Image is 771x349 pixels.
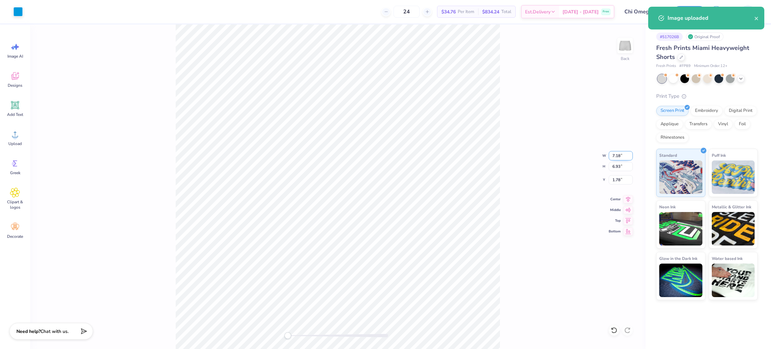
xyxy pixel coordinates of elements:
[621,56,629,62] div: Back
[741,5,755,18] img: Mark Joshua Mullasgo
[712,152,726,159] span: Puff Ink
[668,14,754,22] div: Image uploaded
[441,8,456,15] span: $34.76
[712,203,751,210] span: Metallic & Glitter Ink
[284,332,291,339] div: Accessibility label
[714,119,733,129] div: Vinyl
[609,197,621,202] span: Center
[656,133,689,143] div: Rhinestones
[735,119,750,129] div: Foil
[712,160,755,194] img: Puff Ink
[691,106,722,116] div: Embroidery
[609,207,621,213] span: Middle
[656,106,689,116] div: Screen Print
[659,160,702,194] img: Standard
[458,8,474,15] span: Per Item
[8,141,22,146] span: Upload
[754,14,759,22] button: close
[659,152,677,159] span: Standard
[525,8,550,15] span: Est. Delivery
[686,32,723,41] div: Original Proof
[7,112,23,117] span: Add Text
[731,5,758,18] a: MJ
[619,5,669,18] input: Untitled Design
[482,8,499,15] span: $834.24
[656,32,683,41] div: # 517026B
[694,63,727,69] span: Minimum Order: 12 +
[659,203,676,210] span: Neon Ink
[603,9,609,14] span: Free
[656,119,683,129] div: Applique
[40,328,69,335] span: Chat with us.
[712,264,755,297] img: Water based Ink
[394,6,420,18] input: – –
[563,8,599,15] span: [DATE] - [DATE]
[4,199,26,210] span: Clipart & logos
[7,234,23,239] span: Decorate
[7,54,23,59] span: Image AI
[656,92,758,100] div: Print Type
[712,255,743,262] span: Water based Ink
[685,119,712,129] div: Transfers
[656,63,676,69] span: Fresh Prints
[659,255,697,262] span: Glow in the Dark Ink
[659,264,702,297] img: Glow in the Dark Ink
[501,8,511,15] span: Total
[679,63,691,69] span: # FP89
[10,170,20,176] span: Greek
[16,328,40,335] strong: Need help?
[659,212,702,246] img: Neon Ink
[724,106,757,116] div: Digital Print
[8,83,22,88] span: Designs
[609,218,621,223] span: Top
[656,44,749,61] span: Fresh Prints Miami Heavyweight Shorts
[618,39,632,52] img: Back
[609,229,621,234] span: Bottom
[712,212,755,246] img: Metallic & Glitter Ink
